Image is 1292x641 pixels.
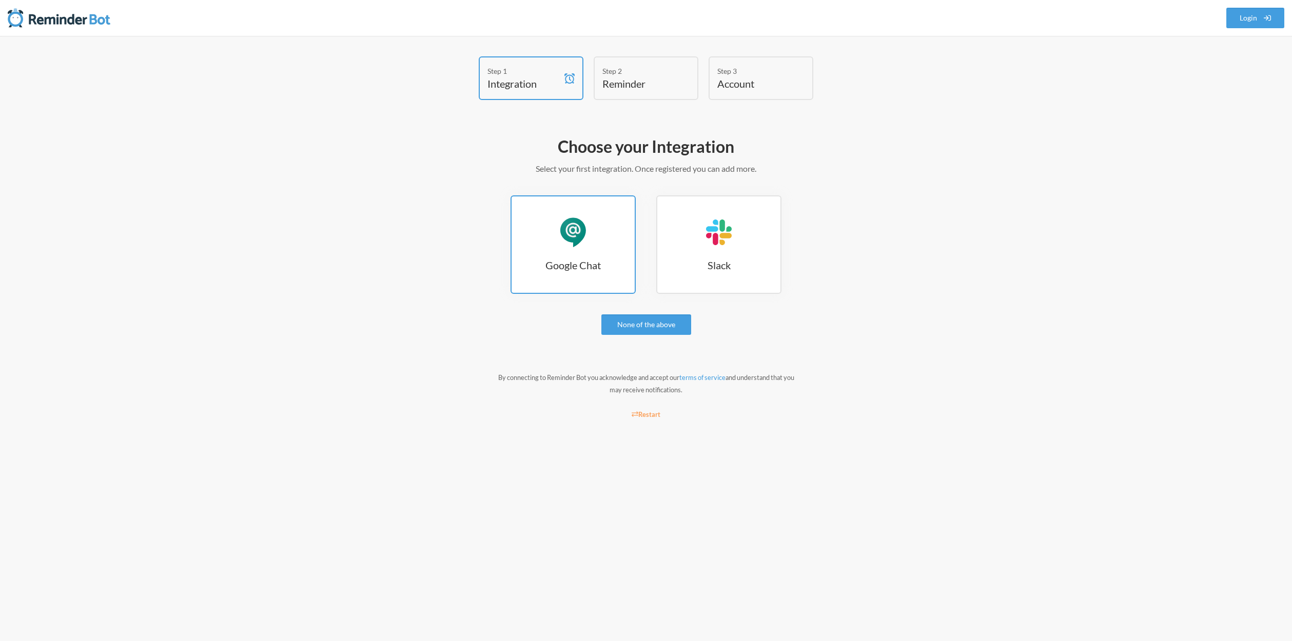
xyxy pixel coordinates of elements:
[632,410,660,418] small: Restart
[601,314,691,335] a: None of the above
[679,373,726,382] a: terms of service
[602,66,674,76] div: Step 2
[348,163,944,175] p: Select your first integration. Once registered you can add more.
[717,76,789,91] h4: Account
[717,66,789,76] div: Step 3
[498,373,794,394] small: By connecting to Reminder Bot you acknowledge and accept our and understand that you may receive ...
[657,258,780,272] h3: Slack
[1226,8,1285,28] a: Login
[602,76,674,91] h4: Reminder
[8,8,110,28] img: Reminder Bot
[487,66,559,76] div: Step 1
[512,258,635,272] h3: Google Chat
[487,76,559,91] h4: Integration
[348,136,944,157] h2: Choose your Integration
